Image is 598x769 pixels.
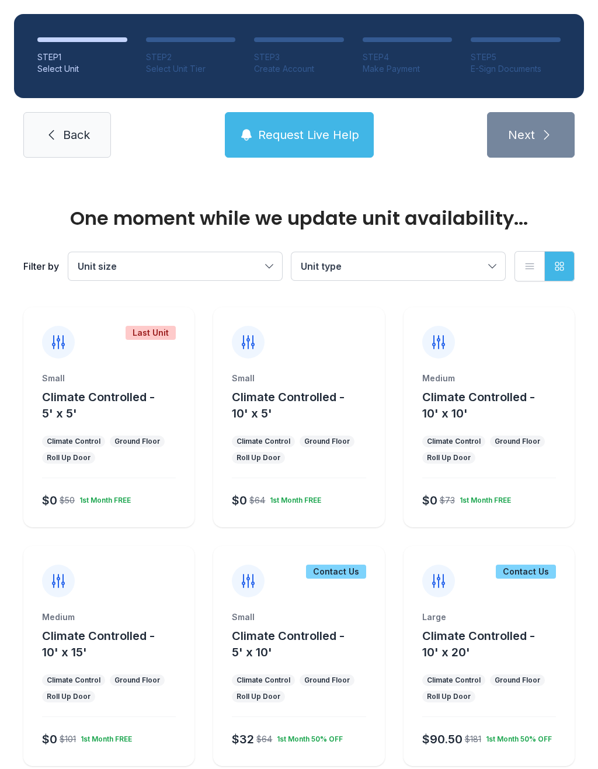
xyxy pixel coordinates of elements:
[42,390,155,420] span: Climate Controlled - 5' x 5'
[232,373,366,384] div: Small
[422,611,556,623] div: Large
[363,63,453,75] div: Make Payment
[232,389,380,422] button: Climate Controlled - 10' x 5'
[42,373,176,384] div: Small
[232,731,254,747] div: $32
[60,495,75,506] div: $50
[232,390,345,420] span: Climate Controlled - 10' x 5'
[114,437,160,446] div: Ground Floor
[495,437,540,446] div: Ground Floor
[306,565,366,579] div: Contact Us
[126,326,176,340] div: Last Unit
[427,692,471,701] div: Roll Up Door
[237,676,290,685] div: Climate Control
[471,63,561,75] div: E-Sign Documents
[78,260,117,272] span: Unit size
[42,492,57,509] div: $0
[42,611,176,623] div: Medium
[47,437,100,446] div: Climate Control
[256,733,272,745] div: $64
[37,51,127,63] div: STEP 1
[42,389,190,422] button: Climate Controlled - 5' x 5'
[471,51,561,63] div: STEP 5
[481,730,552,744] div: 1st Month 50% OFF
[146,51,236,63] div: STEP 2
[291,252,505,280] button: Unit type
[258,127,359,143] span: Request Live Help
[47,453,91,462] div: Roll Up Door
[37,63,127,75] div: Select Unit
[60,733,76,745] div: $101
[363,51,453,63] div: STEP 4
[232,628,380,660] button: Climate Controlled - 5' x 10'
[42,628,190,660] button: Climate Controlled - 10' x 15'
[265,491,321,505] div: 1st Month FREE
[47,676,100,685] div: Climate Control
[146,63,236,75] div: Select Unit Tier
[422,373,556,384] div: Medium
[23,209,575,228] div: One moment while we update unit availability...
[440,495,455,506] div: $73
[272,730,343,744] div: 1st Month 50% OFF
[427,676,481,685] div: Climate Control
[232,629,345,659] span: Climate Controlled - 5' x 10'
[422,731,463,747] div: $90.50
[508,127,535,143] span: Next
[76,730,132,744] div: 1st Month FREE
[42,629,155,659] span: Climate Controlled - 10' x 15'
[23,259,59,273] div: Filter by
[427,437,481,446] div: Climate Control
[232,492,247,509] div: $0
[75,491,131,505] div: 1st Month FREE
[237,692,280,701] div: Roll Up Door
[114,676,160,685] div: Ground Floor
[232,611,366,623] div: Small
[495,676,540,685] div: Ground Floor
[249,495,265,506] div: $64
[47,692,91,701] div: Roll Up Door
[422,390,535,420] span: Climate Controlled - 10' x 10'
[422,629,535,659] span: Climate Controlled - 10' x 20'
[42,731,57,747] div: $0
[237,453,280,462] div: Roll Up Door
[455,491,511,505] div: 1st Month FREE
[304,437,350,446] div: Ground Floor
[422,628,570,660] button: Climate Controlled - 10' x 20'
[422,389,570,422] button: Climate Controlled - 10' x 10'
[465,733,481,745] div: $181
[304,676,350,685] div: Ground Floor
[237,437,290,446] div: Climate Control
[496,565,556,579] div: Contact Us
[68,252,282,280] button: Unit size
[422,492,437,509] div: $0
[254,63,344,75] div: Create Account
[301,260,342,272] span: Unit type
[427,453,471,462] div: Roll Up Door
[254,51,344,63] div: STEP 3
[63,127,90,143] span: Back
